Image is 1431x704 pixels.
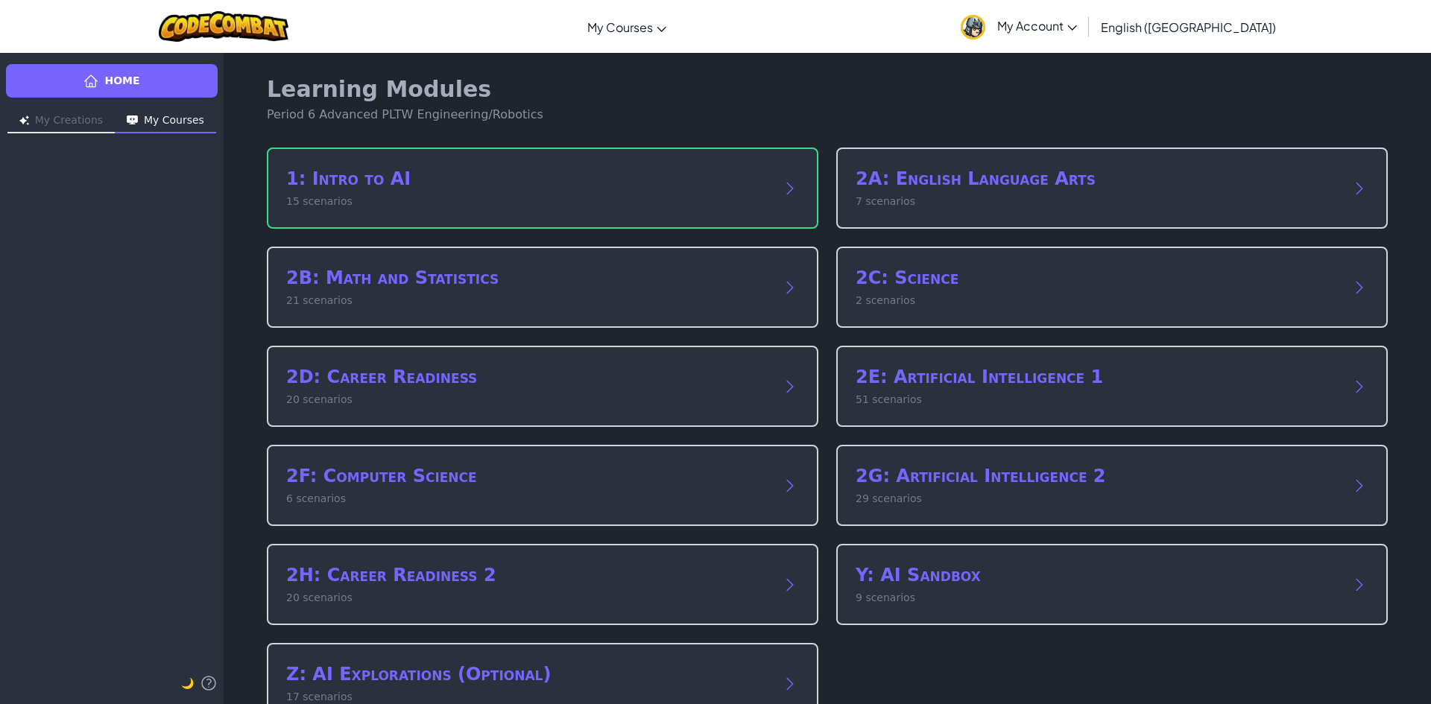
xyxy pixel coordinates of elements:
[286,167,769,191] h2: 1: Intro to AI
[19,115,29,125] img: Icon
[286,293,769,308] p: 21 scenarios
[953,3,1084,50] a: My Account
[286,491,769,507] p: 6 scenarios
[267,106,543,124] p: Period 6 Advanced PLTW Engineering/Robotics
[961,15,985,39] img: avatar
[856,491,1339,507] p: 29 scenarios
[286,590,769,606] p: 20 scenarios
[127,115,138,125] img: Icon
[856,266,1339,290] h2: 2C: Science
[856,464,1339,488] h2: 2G: Artificial Intelligence 2
[1101,19,1276,35] span: English ([GEOGRAPHIC_DATA])
[286,392,769,408] p: 20 scenarios
[6,64,218,98] a: Home
[286,464,769,488] h2: 2F: Computer Science
[856,293,1339,308] p: 2 scenarios
[286,194,769,209] p: 15 scenarios
[1093,7,1283,47] a: English ([GEOGRAPHIC_DATA])
[159,11,289,42] img: CodeCombat logo
[7,110,115,133] button: My Creations
[856,392,1339,408] p: 51 scenarios
[267,76,543,103] h1: Learning Modules
[286,662,769,686] h2: Z: AI Explorations (Optional)
[997,18,1077,34] span: My Account
[104,73,139,89] span: Home
[587,19,653,35] span: My Courses
[286,266,769,290] h2: 2B: Math and Statistics
[181,674,194,692] button: 🌙
[856,563,1339,587] h2: Y: AI Sandbox
[286,563,769,587] h2: 2H: Career Readiness 2
[181,677,194,689] span: 🌙
[286,365,769,389] h2: 2D: Career Readiness
[856,194,1339,209] p: 7 scenarios
[115,110,216,133] button: My Courses
[580,7,674,47] a: My Courses
[856,167,1339,191] h2: 2A: English Language Arts
[856,365,1339,389] h2: 2E: Artificial Intelligence 1
[856,590,1339,606] p: 9 scenarios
